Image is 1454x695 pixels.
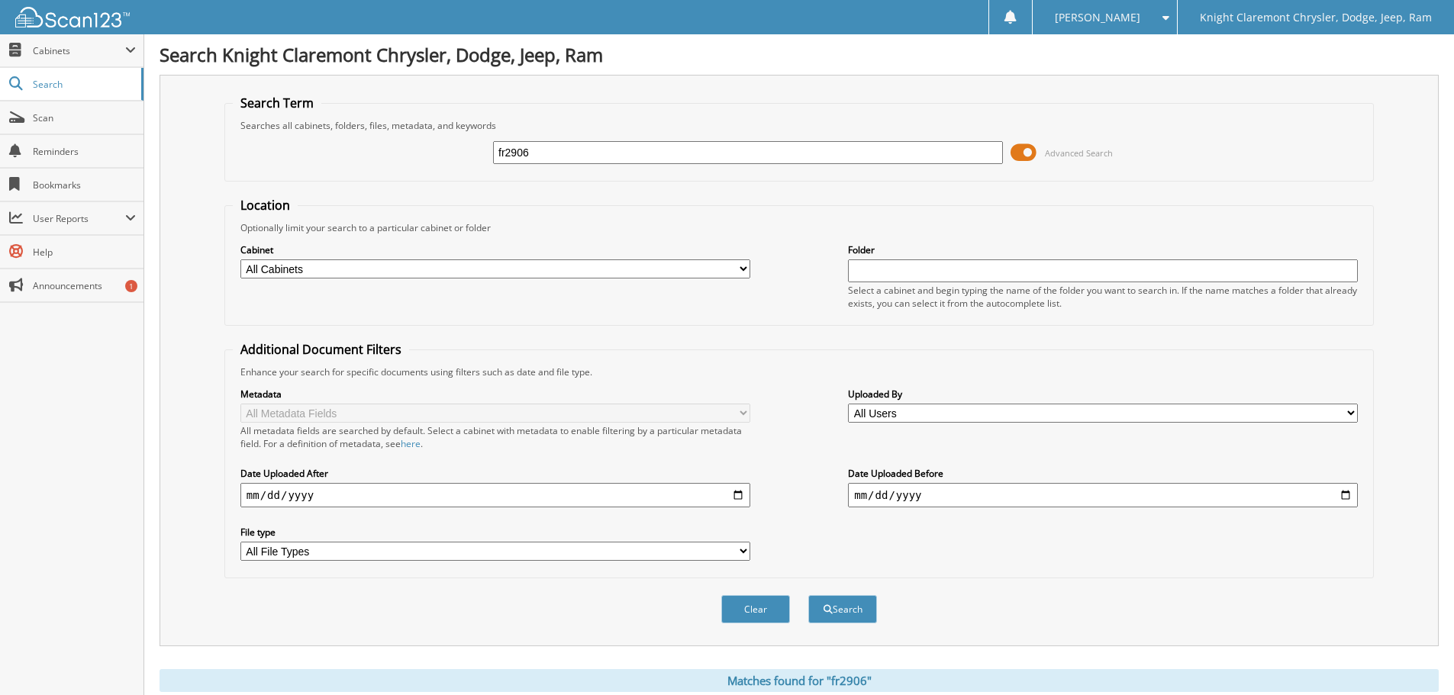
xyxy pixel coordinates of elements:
[1055,13,1140,22] span: [PERSON_NAME]
[15,7,130,27] img: scan123-logo-white.svg
[721,595,790,623] button: Clear
[848,284,1358,310] div: Select a cabinet and begin typing the name of the folder you want to search in. If the name match...
[33,78,134,91] span: Search
[848,388,1358,401] label: Uploaded By
[33,212,125,225] span: User Reports
[240,388,750,401] label: Metadata
[1200,13,1432,22] span: Knight Claremont Chrysler, Dodge, Jeep, Ram
[808,595,877,623] button: Search
[848,483,1358,507] input: end
[160,669,1439,692] div: Matches found for "fr2906"
[233,221,1365,234] div: Optionally limit your search to a particular cabinet or folder
[33,179,136,191] span: Bookmarks
[33,279,136,292] span: Announcements
[33,145,136,158] span: Reminders
[240,243,750,256] label: Cabinet
[233,95,321,111] legend: Search Term
[240,467,750,480] label: Date Uploaded After
[33,44,125,57] span: Cabinets
[233,197,298,214] legend: Location
[848,243,1358,256] label: Folder
[233,365,1365,378] div: Enhance your search for specific documents using filters such as date and file type.
[240,483,750,507] input: start
[401,437,421,450] a: here
[848,467,1358,480] label: Date Uploaded Before
[160,42,1439,67] h1: Search Knight Claremont Chrysler, Dodge, Jeep, Ram
[1045,147,1113,159] span: Advanced Search
[233,119,1365,132] div: Searches all cabinets, folders, files, metadata, and keywords
[240,424,750,450] div: All metadata fields are searched by default. Select a cabinet with metadata to enable filtering b...
[240,526,750,539] label: File type
[125,280,137,292] div: 1
[233,341,409,358] legend: Additional Document Filters
[33,111,136,124] span: Scan
[33,246,136,259] span: Help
